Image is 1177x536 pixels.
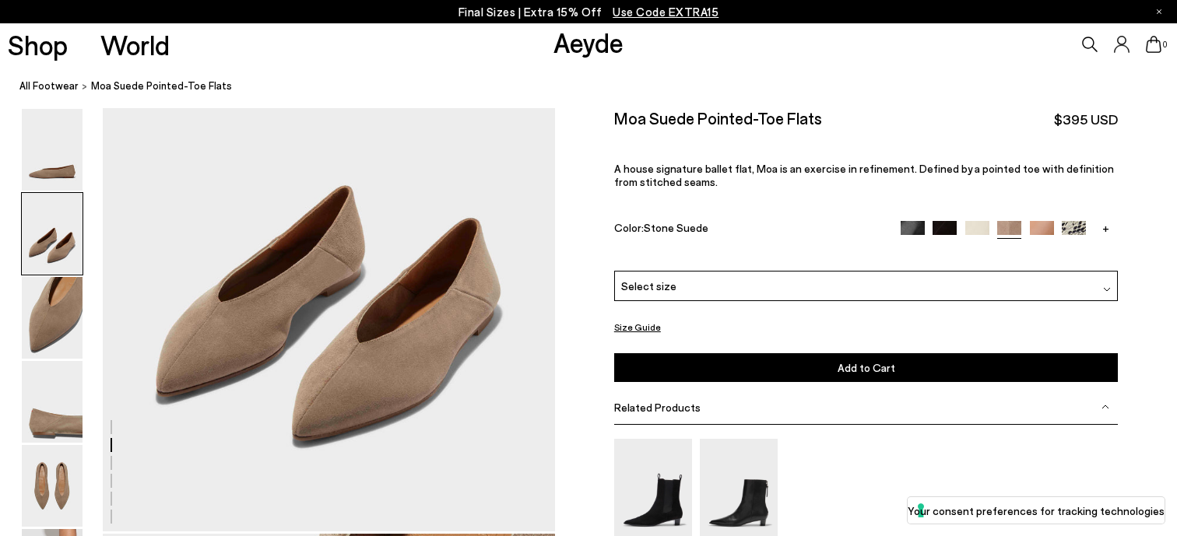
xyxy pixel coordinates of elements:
button: Size Guide [614,317,661,337]
span: $395 USD [1054,110,1118,129]
span: Related Products [614,401,701,414]
span: A house signature ballet flat, Moa is an exercise in refinement. Defined by a pointed toe with de... [614,162,1114,188]
span: Navigate to /collections/ss25-final-sizes [613,5,718,19]
img: Moa Suede Pointed-Toe Flats - Image 5 [22,445,83,527]
a: + [1094,220,1118,234]
img: svg%3E [1101,403,1109,411]
a: All Footwear [19,78,79,94]
nav: breadcrumb [19,65,1177,108]
label: Your consent preferences for tracking technologies [908,503,1165,519]
img: Moa Suede Pointed-Toe Flats - Image 4 [22,361,83,443]
img: Moa Suede Pointed-Toe Flats - Image 1 [22,109,83,191]
span: Add to Cart [838,361,895,374]
span: Moa Suede Pointed-Toe Flats [91,78,232,94]
p: Final Sizes | Extra 15% Off [459,2,719,22]
button: Add to Cart [614,353,1119,382]
img: svg%3E [1103,285,1111,293]
div: Color: [614,220,884,238]
span: 0 [1161,40,1169,49]
span: Stone Suede [644,220,708,233]
a: Aeyde [553,26,624,58]
a: Shop [8,31,68,58]
img: Moa Suede Pointed-Toe Flats - Image 2 [22,193,83,275]
img: Moa Suede Pointed-Toe Flats - Image 3 [22,277,83,359]
a: World [100,31,170,58]
h2: Moa Suede Pointed-Toe Flats [614,108,822,128]
a: 0 [1146,36,1161,53]
button: Your consent preferences for tracking technologies [908,497,1165,524]
span: Select size [621,278,676,294]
